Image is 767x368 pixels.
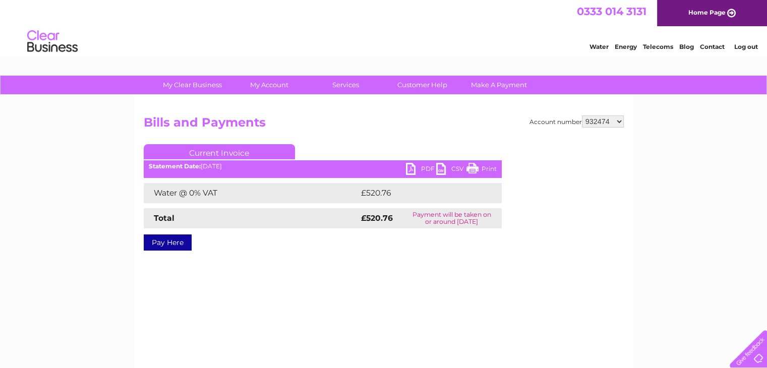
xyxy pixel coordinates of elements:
a: Water [589,43,609,50]
div: Account number [529,115,624,128]
div: [DATE] [144,163,502,170]
a: Customer Help [381,76,464,94]
a: Telecoms [643,43,673,50]
div: Clear Business is a trading name of Verastar Limited (registered in [GEOGRAPHIC_DATA] No. 3667643... [146,6,622,49]
a: My Clear Business [151,76,234,94]
a: Pay Here [144,234,192,251]
h2: Bills and Payments [144,115,624,135]
a: My Account [227,76,311,94]
a: Contact [700,43,725,50]
a: Current Invoice [144,144,295,159]
td: £520.76 [359,183,484,203]
a: PDF [406,163,436,177]
b: Statement Date: [149,162,201,170]
a: Print [466,163,497,177]
img: logo.png [27,26,78,57]
strong: £520.76 [361,213,393,223]
a: Make A Payment [457,76,541,94]
a: Energy [615,43,637,50]
a: Log out [734,43,757,50]
td: Water @ 0% VAT [144,183,359,203]
a: Services [304,76,387,94]
a: CSV [436,163,466,177]
td: Payment will be taken on or around [DATE] [402,208,501,228]
strong: Total [154,213,174,223]
a: Blog [679,43,694,50]
a: 0333 014 3131 [577,5,646,18]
